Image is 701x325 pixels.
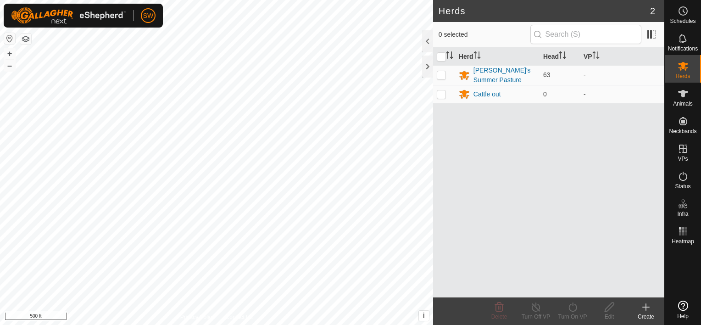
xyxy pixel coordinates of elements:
span: Herds [675,73,690,79]
button: – [4,60,15,71]
th: VP [580,48,664,66]
span: 0 selected [439,30,530,39]
div: Cattle out [473,90,501,99]
span: Infra [677,211,688,217]
p-sorticon: Activate to sort [473,53,481,60]
span: Help [677,314,689,319]
span: 63 [543,71,551,78]
button: Reset Map [4,33,15,44]
th: Herd [455,48,540,66]
span: i [423,312,425,319]
span: VPs [678,156,688,162]
th: Head [540,48,580,66]
div: Turn Off VP [517,313,554,321]
div: Edit [591,313,628,321]
span: Heatmap [672,239,694,244]
a: Privacy Policy [180,313,215,321]
div: Create [628,313,664,321]
img: Gallagher Logo [11,7,126,24]
td: - [580,65,664,85]
button: + [4,48,15,59]
h2: Herds [439,6,650,17]
a: Help [665,297,701,323]
td: - [580,85,664,103]
span: SW [143,11,154,21]
span: 2 [650,4,655,18]
span: 0 [543,90,547,98]
span: Notifications [668,46,698,51]
p-sorticon: Activate to sort [559,53,566,60]
a: Contact Us [226,313,253,321]
p-sorticon: Activate to sort [446,53,453,60]
span: Status [675,184,690,189]
span: Delete [491,314,507,320]
span: Animals [673,101,693,106]
div: [PERSON_NAME]'s Summer Pasture [473,66,536,85]
button: Map Layers [20,34,31,45]
input: Search (S) [530,25,641,44]
span: Neckbands [669,129,696,134]
p-sorticon: Activate to sort [592,53,600,60]
button: i [419,311,429,321]
div: Turn On VP [554,313,591,321]
span: Schedules [670,18,695,24]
